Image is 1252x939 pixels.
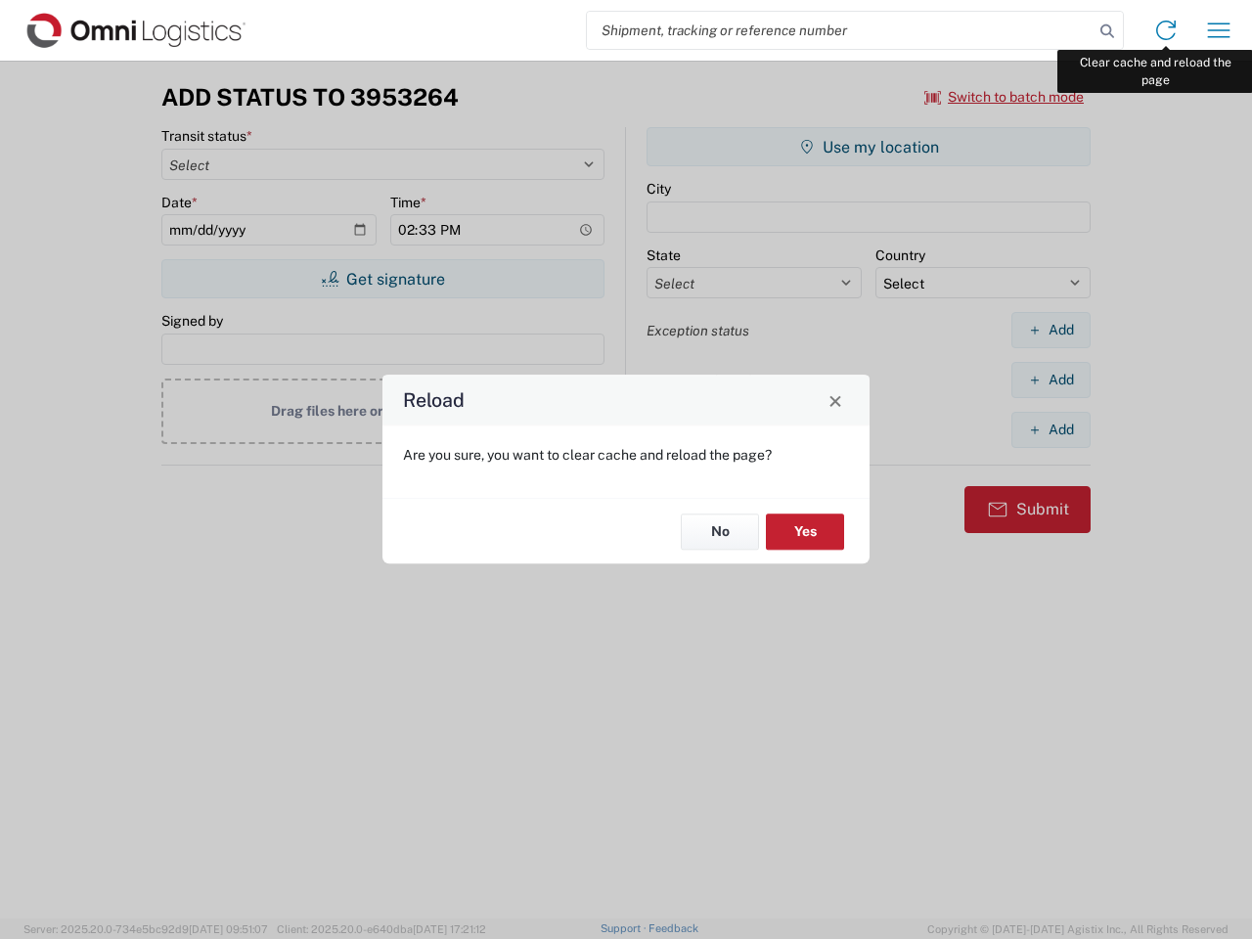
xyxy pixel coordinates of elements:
button: Yes [766,514,844,550]
button: Close [822,386,849,414]
h4: Reload [403,386,465,415]
input: Shipment, tracking or reference number [587,12,1094,49]
button: No [681,514,759,550]
p: Are you sure, you want to clear cache and reload the page? [403,446,849,464]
